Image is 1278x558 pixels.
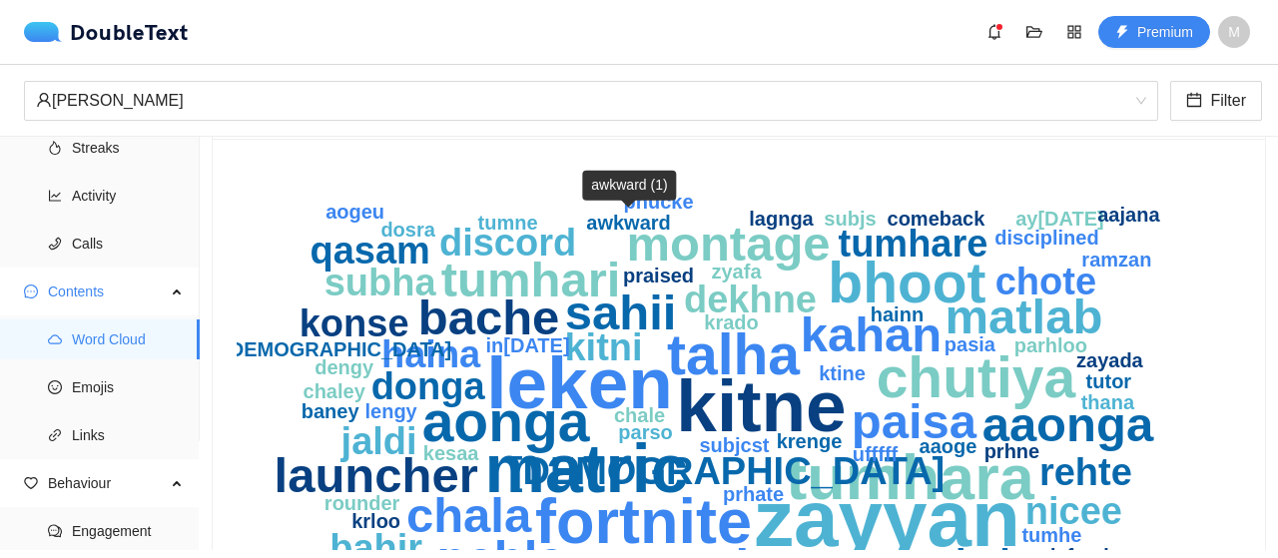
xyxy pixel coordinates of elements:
[36,82,1146,120] span: ‏‎Talha Alam‎‏
[48,237,62,251] span: phone
[1170,81,1262,121] button: calendarFilter
[1137,21,1193,43] span: Premium
[441,253,621,306] text: tumhari
[48,428,62,442] span: link
[72,176,184,216] span: Activity
[945,333,996,355] text: pasia
[72,224,184,264] span: Calls
[1082,249,1152,271] text: ramzan
[380,219,435,241] text: dosra
[1115,25,1129,41] span: thunderbolt
[72,128,184,168] span: Streaks
[486,334,570,356] text: in[DATE]
[888,208,986,230] text: comeback
[48,463,166,503] span: Behaviour
[871,303,924,325] text: hainn
[676,365,846,446] text: kitne
[801,307,943,361] text: kahan
[1022,524,1082,546] text: tumhe
[1018,16,1050,48] button: folder-open
[839,223,988,265] text: tumhare
[48,272,166,311] span: Contents
[223,338,451,360] text: [DEMOGRAPHIC_DATA]
[418,290,560,344] text: bache
[310,230,429,272] text: qasam
[749,208,814,230] text: lagnga
[627,217,831,271] text: montage
[852,394,977,448] text: paisa
[48,524,62,538] span: comment
[48,141,62,155] span: fire
[24,22,189,42] a: logoDoubleText
[700,434,770,456] text: subjcst
[1019,24,1049,40] span: folder-open
[24,476,38,490] span: heart
[1076,349,1144,371] text: zayada
[24,22,70,42] img: logo
[586,212,670,234] text: awkward
[946,289,1103,343] text: matlab
[406,488,532,542] text: chala
[24,22,189,42] div: DoubleText
[877,345,1077,409] text: chutiya
[920,435,977,457] text: aaoge
[994,227,1098,249] text: disciplined
[684,279,817,320] text: dekhne
[72,319,184,359] span: Word Cloud
[819,362,866,384] text: ktine
[302,400,360,422] text: baney
[439,222,576,264] text: discord
[1210,88,1246,113] span: Filter
[72,367,184,407] span: Emojis
[36,92,52,108] span: user
[723,483,784,505] text: prhate
[422,389,591,453] text: aonga
[624,191,694,213] text: phucke
[48,332,62,346] span: cloud
[48,380,62,394] span: smile
[1039,451,1132,493] text: rehte
[982,397,1154,451] text: aaonga
[486,342,673,423] text: leken
[340,420,417,462] text: jaldi
[275,448,478,502] text: launcher
[72,511,184,551] span: Engagement
[978,16,1010,48] button: bell
[853,443,899,465] text: ufffff
[777,430,843,452] text: krenge
[623,265,694,286] text: praised
[24,284,38,298] span: message
[371,365,486,407] text: donga
[1025,490,1122,532] text: nicee
[995,261,1096,302] text: chote
[1059,24,1089,40] span: appstore
[325,201,384,223] text: aogeu
[48,189,62,203] span: line-chart
[1186,92,1202,111] span: calendar
[614,404,665,426] text: chale
[1081,391,1135,413] text: thana
[1086,370,1132,392] text: tutor
[712,261,763,282] text: zyafa
[1098,16,1210,48] button: thunderboltPremium
[36,82,1128,120] div: ‏‎[PERSON_NAME]‎‏
[365,400,418,422] text: lengy
[984,440,1040,462] text: prhne
[351,510,400,532] text: krloo
[485,430,689,506] text: matric
[825,208,877,230] text: subjs
[618,421,672,443] text: parso
[324,262,437,303] text: subha
[381,333,481,375] text: haina
[535,486,752,556] text: fortnite
[324,492,400,514] text: rounder
[565,285,677,339] text: sahii
[478,212,538,234] text: tumne
[1014,334,1087,356] text: parhloo
[704,311,758,333] text: krado
[304,380,366,402] text: chaley
[565,326,643,368] text: kitni
[1228,16,1240,48] span: M
[667,322,801,386] text: talha
[829,251,986,314] text: bhoot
